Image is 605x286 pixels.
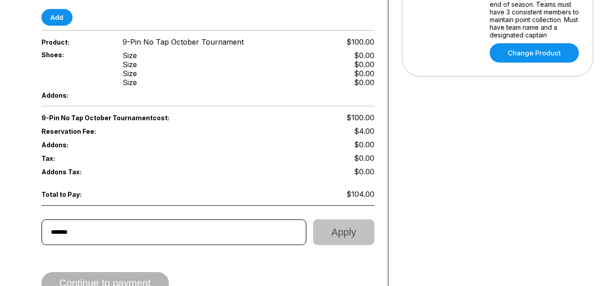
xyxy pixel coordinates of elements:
[354,167,374,176] span: $0.00
[123,51,137,60] div: Size
[123,37,244,46] span: 9-Pin No Tap October Tournament
[41,91,108,99] span: Addons:
[41,127,208,135] span: Reservation Fee:
[123,60,137,69] div: Size
[41,141,108,149] span: Addons:
[346,190,374,199] span: $104.00
[346,37,374,46] span: $100.00
[41,154,108,162] span: Tax:
[354,127,374,136] span: $4.00
[490,43,579,63] a: Change Product
[354,51,374,60] div: $0.00
[123,78,137,87] div: Size
[354,69,374,78] div: $0.00
[354,140,374,149] span: $0.00
[41,38,108,46] span: Product:
[354,154,374,163] span: $0.00
[123,69,137,78] div: Size
[354,60,374,69] div: $0.00
[41,51,108,59] span: Shoes:
[313,219,374,245] button: Apply
[41,168,108,176] span: Addons Tax:
[346,113,374,122] span: $100.00
[41,114,208,122] span: 9-Pin No Tap October Tournament cost:
[41,191,108,198] span: Total to Pay:
[41,9,73,26] button: Add
[354,78,374,87] div: $0.00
